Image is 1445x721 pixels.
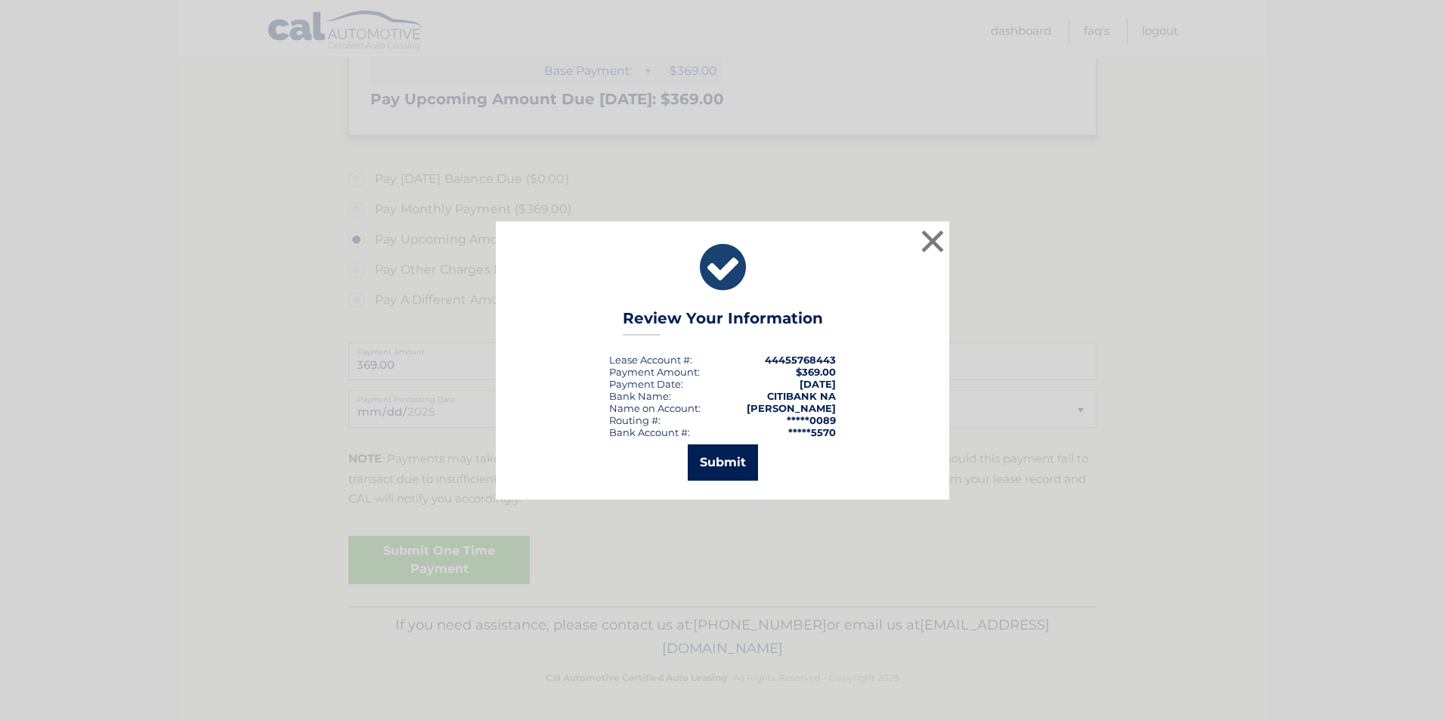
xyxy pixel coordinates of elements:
button: Submit [688,444,758,481]
div: Lease Account #: [609,354,692,366]
span: $369.00 [796,366,836,378]
span: [DATE] [800,378,836,390]
strong: [PERSON_NAME] [747,402,836,414]
div: : [609,378,683,390]
strong: CITIBANK NA [767,390,836,402]
strong: 44455768443 [765,354,836,366]
h3: Review Your Information [623,309,823,336]
div: Payment Amount: [609,366,700,378]
div: Bank Name: [609,390,671,402]
span: Payment Date [609,378,681,390]
button: × [917,226,948,256]
div: Name on Account: [609,402,701,414]
div: Routing #: [609,414,661,426]
div: Bank Account #: [609,426,690,438]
